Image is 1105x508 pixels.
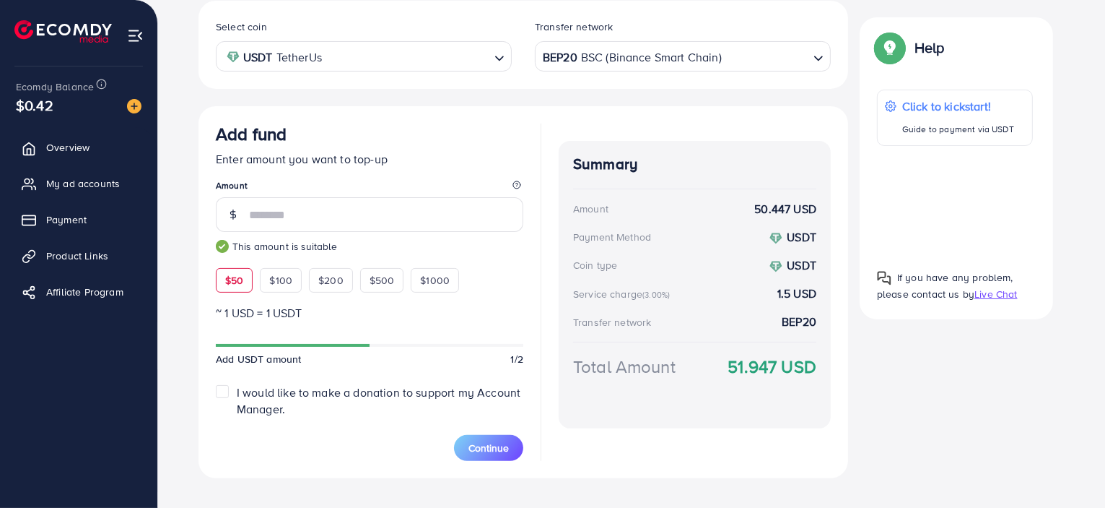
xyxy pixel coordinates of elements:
[276,47,322,68] span: TetherUs
[16,79,94,94] span: Ecomdy Balance
[11,277,147,306] a: Affiliate Program
[237,384,520,417] span: I would like to make a donation to support my Account Manager.
[769,260,782,273] img: coin
[581,47,722,68] span: BSC (Binance Smart Chain)
[216,20,267,34] label: Select coin
[216,304,523,322] p: ~ 1 USD = 1 USDT
[46,249,108,263] span: Product Links
[454,435,523,461] button: Continue
[1044,443,1094,497] iframe: Chat
[642,289,670,301] small: (3.00%)
[511,352,523,366] span: 1/2
[216,352,301,366] span: Add USDT amount
[877,271,891,285] img: Popup guide
[225,273,243,288] span: $50
[216,179,523,197] legend: Amount
[769,232,782,245] img: coin
[535,20,613,34] label: Transfer network
[46,176,120,191] span: My ad accounts
[11,205,147,234] a: Payment
[728,354,816,379] strong: 51.947 USD
[46,285,123,299] span: Affiliate Program
[370,273,395,288] span: $500
[14,20,112,43] img: logo
[318,273,344,288] span: $200
[573,155,816,173] h4: Summary
[877,270,1013,301] span: If you have any problem, please contact us by
[216,240,229,253] img: guide
[216,150,523,168] p: Enter amount you want to top-up
[216,41,512,71] div: Search for option
[787,257,816,273] strong: USDT
[243,47,273,68] strong: USDT
[46,140,89,155] span: Overview
[11,169,147,198] a: My ad accounts
[227,51,240,64] img: coin
[127,27,144,44] img: menu
[754,201,816,218] strong: 50.447 USD
[573,354,676,379] div: Total Amount
[902,121,1014,138] p: Guide to payment via USDT
[902,98,1014,115] p: Click to kickstart!
[46,212,87,227] span: Payment
[543,47,577,68] strong: BEP20
[216,124,287,145] h3: Add fund
[216,239,523,254] small: This amount is suitable
[777,285,816,302] strong: 1.5 USD
[573,287,674,301] div: Service charge
[573,202,608,216] div: Amount
[535,41,831,71] div: Search for option
[573,230,651,244] div: Payment Method
[914,39,945,56] p: Help
[782,314,816,330] strong: BEP20
[787,229,816,245] strong: USDT
[468,441,509,455] span: Continue
[269,273,292,288] span: $100
[420,273,450,288] span: $1000
[723,46,808,68] input: Search for option
[573,258,617,272] div: Coin type
[127,99,141,113] img: image
[16,95,53,116] span: $0.42
[326,46,489,68] input: Search for option
[877,35,903,61] img: Popup guide
[974,287,1017,301] span: Live Chat
[11,241,147,270] a: Product Links
[11,133,147,162] a: Overview
[573,315,652,330] div: Transfer network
